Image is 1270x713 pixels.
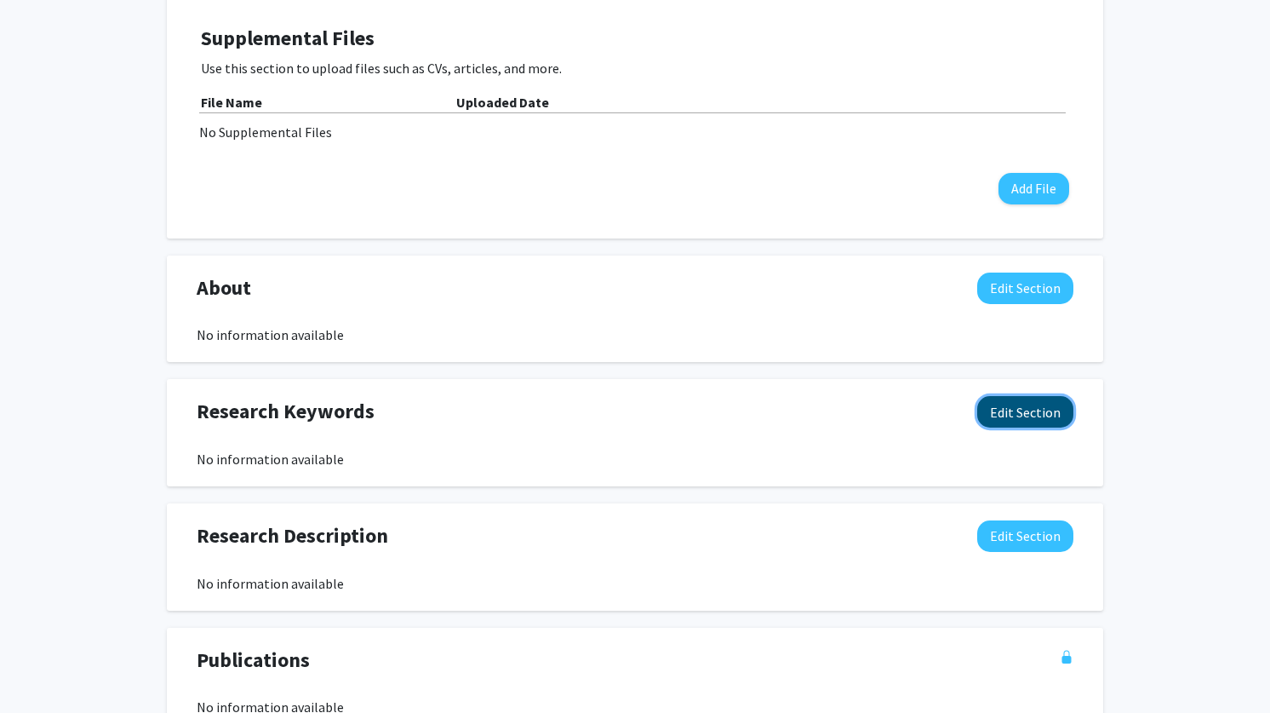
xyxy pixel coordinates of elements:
b: Uploaded Date [456,94,549,111]
h4: Supplemental Files [201,26,1069,51]
p: Use this section to upload files such as CVs, articles, and more. [201,58,1069,78]
button: Edit Research Description [977,520,1073,552]
span: Publications [197,645,310,676]
button: Add File [998,173,1069,204]
button: Edit Research Keywords [977,396,1073,428]
span: Research Description [197,520,388,551]
span: About [197,273,251,303]
button: Edit About [977,273,1073,304]
iframe: Chat [13,636,72,700]
span: Research Keywords [197,396,375,427]
div: No information available [197,573,1073,594]
div: No Supplemental Files [199,122,1071,142]
div: No information available [197,325,1073,345]
b: File Name [201,94,262,111]
div: No information available [197,449,1073,469]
